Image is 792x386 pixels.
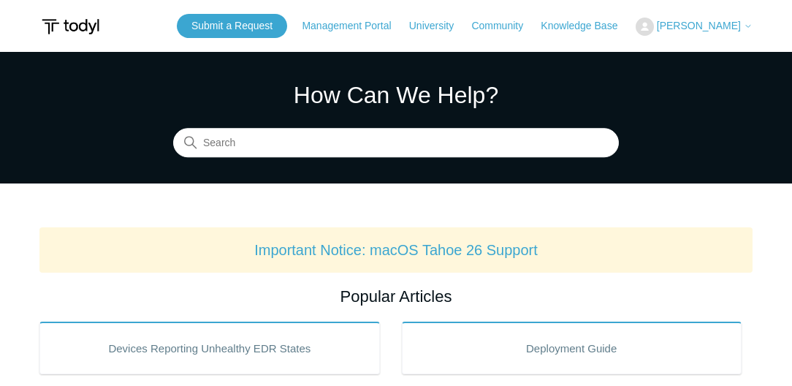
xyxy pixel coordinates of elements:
input: Search [173,129,619,158]
a: Important Notice: macOS Tahoe 26 Support [254,242,538,258]
a: Submit a Request [177,14,287,38]
a: Deployment Guide [402,322,742,374]
a: University [409,18,468,34]
a: Devices Reporting Unhealthy EDR States [39,322,379,374]
a: Community [471,18,538,34]
button: [PERSON_NAME] [636,18,753,36]
a: Management Portal [302,18,405,34]
h1: How Can We Help? [173,77,619,113]
h2: Popular Articles [39,284,753,309]
a: Knowledge Base [541,18,632,34]
img: Todyl Support Center Help Center home page [39,13,102,40]
span: [PERSON_NAME] [657,20,741,31]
